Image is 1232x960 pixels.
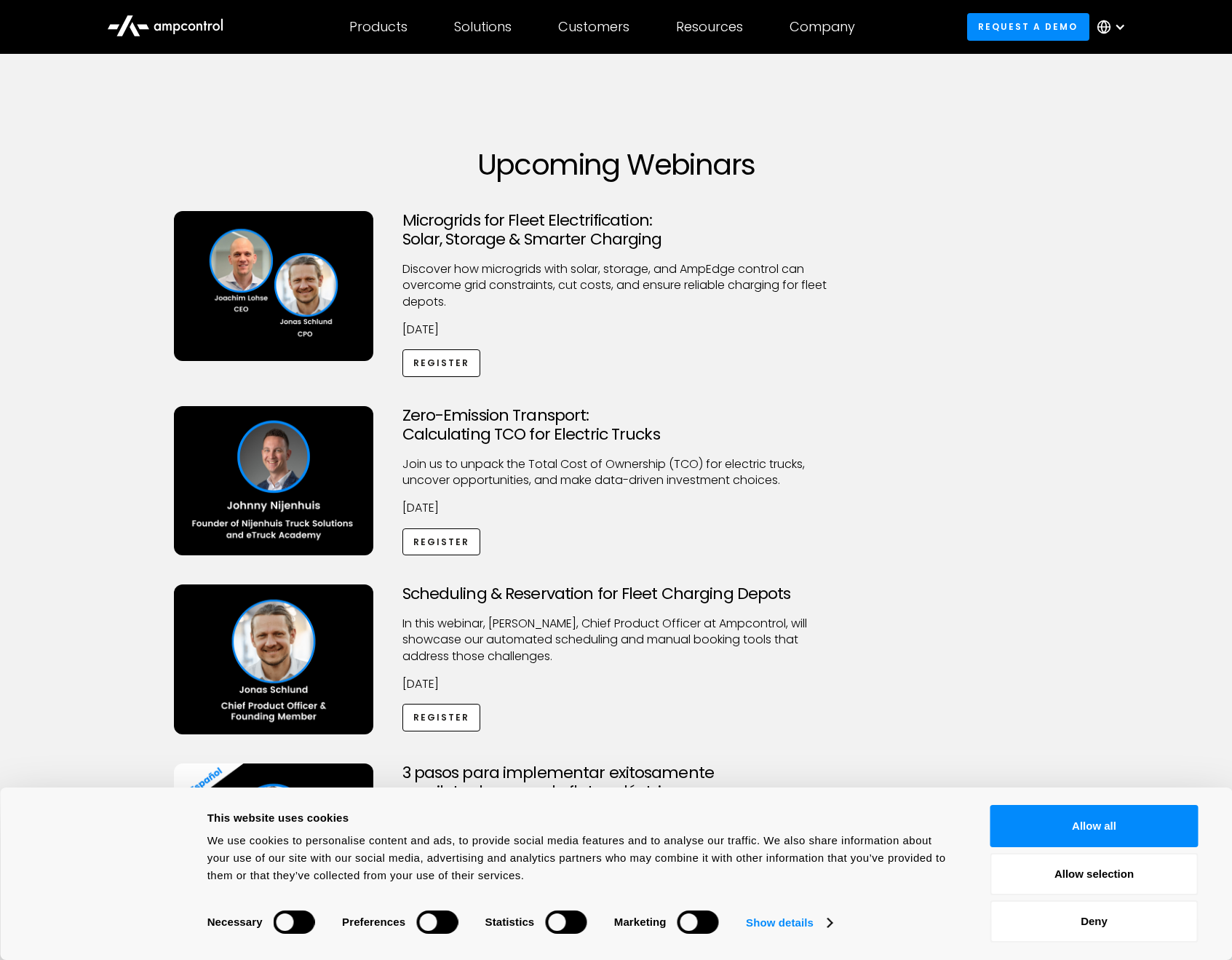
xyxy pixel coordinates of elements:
div: Resources [676,19,743,35]
div: Customers [558,19,629,35]
strong: Preferences [342,916,405,928]
div: Solutions [454,19,512,35]
div: We use cookies to personalise content and ads, to provide social media features and to analyse ou... [207,832,958,884]
h3: Zero-Emission Transport: Calculating TCO for Electric Trucks [402,406,830,445]
h3: 3 pasos para implementar exitosamente un piloto de carga de flotas eléctricas [402,763,830,802]
a: Request a demo [967,13,1089,40]
strong: Marketing [614,916,667,928]
div: Company [790,19,855,35]
h3: Microgrids for Fleet Electrification: Solar, Storage & Smarter Charging [402,211,830,250]
h3: Scheduling & Reservation for Fleet Charging Depots [402,584,830,603]
legend: Consent Selection [207,904,207,905]
strong: Statistics [485,916,535,928]
div: Products [349,19,408,35]
p: [DATE] [402,676,830,692]
p: [DATE] [402,322,830,338]
p: Discover how microgrids with solar, storage, and AmpEdge control can overcome grid constraints, c... [402,261,830,310]
div: This website uses cookies [207,809,958,827]
strong: Necessary [207,916,263,928]
a: Show details [746,912,832,934]
p: Join us to unpack the Total Cost of Ownership (TCO) for electric trucks, uncover opportunities, a... [402,456,830,489]
button: Allow selection [990,853,1199,895]
h1: Upcoming Webinars [174,147,1059,182]
button: Allow all [990,805,1199,847]
a: Register [402,349,481,376]
button: Deny [990,900,1199,943]
a: Register [402,704,481,731]
a: Register [402,528,481,555]
p: ​In this webinar, [PERSON_NAME], Chief Product Officer at Ampcontrol, will showcase our automated... [402,616,830,665]
p: [DATE] [402,500,830,516]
